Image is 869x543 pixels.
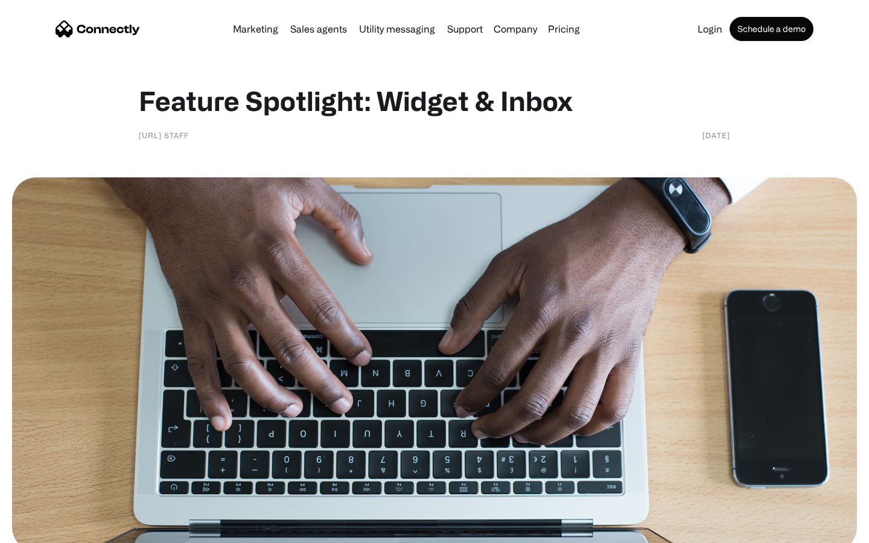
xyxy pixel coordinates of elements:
div: Company [490,21,541,37]
a: home [56,20,140,38]
aside: Language selected: English [12,522,72,539]
a: Pricing [543,24,585,34]
a: Sales agents [285,24,352,34]
a: Schedule a demo [730,17,813,41]
ul: Language list [24,522,72,539]
a: Login [693,24,727,34]
h1: Feature Spotlight: Widget & Inbox [139,84,730,117]
a: Support [442,24,488,34]
div: [URL] staff [139,129,189,141]
div: Company [494,21,537,37]
a: Utility messaging [354,24,440,34]
div: [DATE] [702,129,730,141]
a: Marketing [228,24,283,34]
